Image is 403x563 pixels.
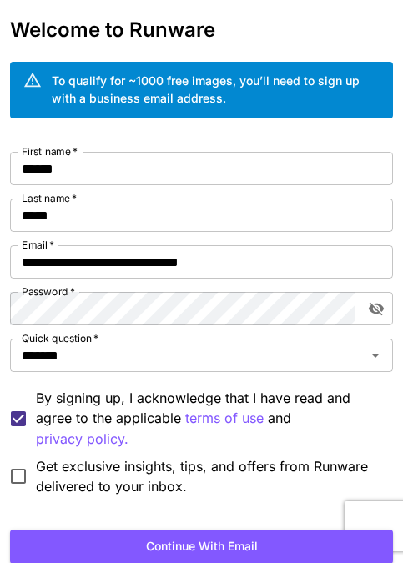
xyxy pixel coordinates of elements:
[36,429,128,450] p: privacy policy.
[361,294,391,324] button: toggle password visibility
[185,408,264,429] button: By signing up, I acknowledge that I have read and agree to the applicable and privacy policy.
[36,456,380,496] span: Get exclusive insights, tips, and offers from Runware delivered to your inbox.
[22,238,54,252] label: Email
[364,344,387,367] button: Open
[22,191,77,205] label: Last name
[36,388,380,450] p: By signing up, I acknowledge that I have read and agree to the applicable and
[22,284,75,299] label: Password
[22,144,78,158] label: First name
[36,429,128,450] button: By signing up, I acknowledge that I have read and agree to the applicable terms of use and
[10,18,393,42] h3: Welcome to Runware
[52,72,380,107] div: To qualify for ~1000 free images, you’ll need to sign up with a business email address.
[22,331,98,345] label: Quick question
[185,408,264,429] p: terms of use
